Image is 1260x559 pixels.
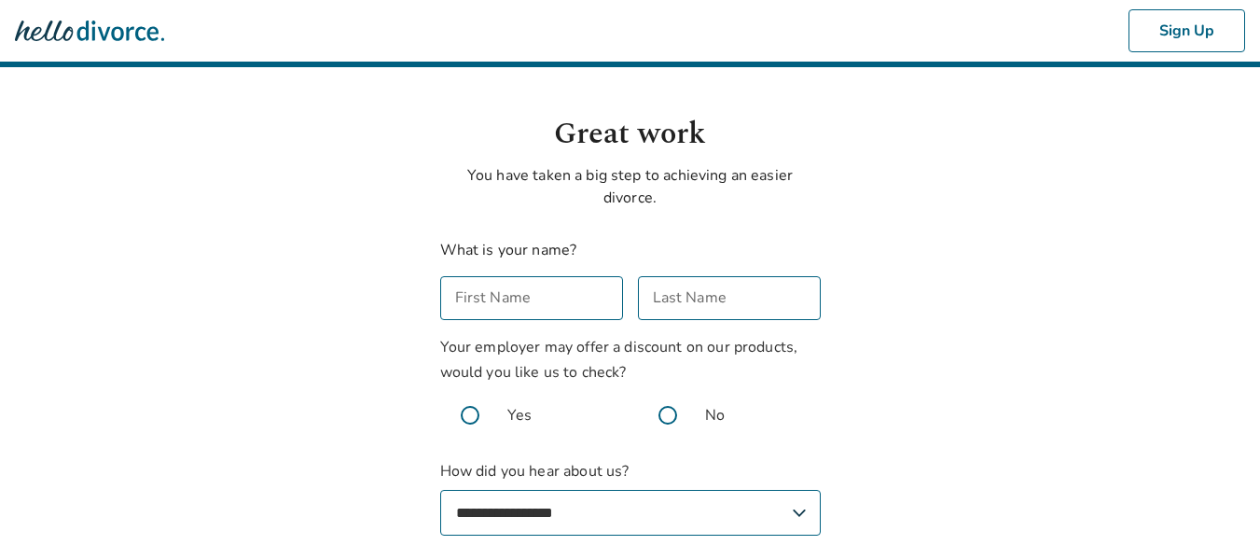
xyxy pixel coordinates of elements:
iframe: Chat Widget [1167,469,1260,559]
span: Your employer may offer a discount on our products, would you like us to check? [440,337,798,383]
label: How did you hear about us? [440,460,821,536]
label: What is your name? [440,240,577,260]
p: You have taken a big step to achieving an easier divorce. [440,164,821,209]
img: Hello Divorce Logo [15,12,164,49]
span: Yes [507,404,532,426]
span: No [705,404,725,426]
h1: Great work [440,112,821,157]
select: How did you hear about us? [440,490,821,536]
button: Sign Up [1128,9,1245,52]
